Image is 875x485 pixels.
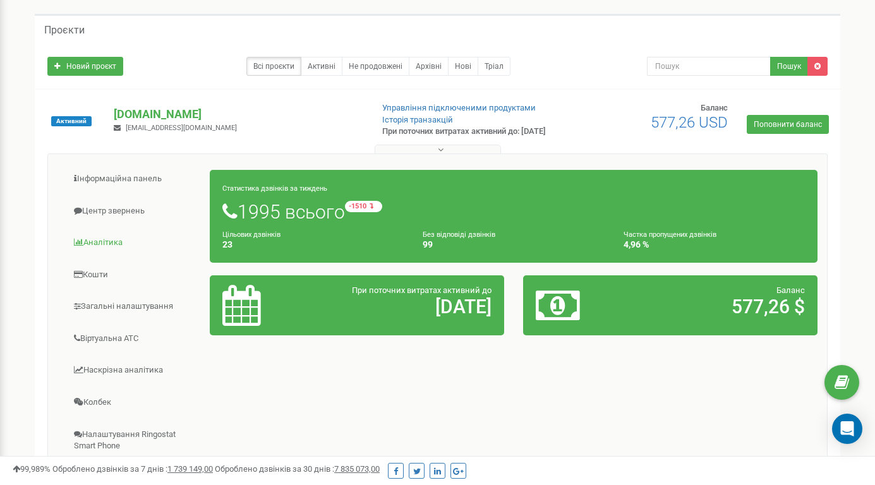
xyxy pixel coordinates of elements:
[51,116,92,126] span: Активний
[44,25,85,36] h5: Проєкти
[126,124,237,132] span: [EMAIL_ADDRESS][DOMAIN_NAME]
[345,201,382,212] small: -1510
[423,231,495,239] small: Без відповіді дзвінків
[651,114,728,131] span: 577,26 USD
[57,196,210,227] a: Центр звернень
[423,240,604,249] h4: 99
[701,103,728,112] span: Баланс
[301,57,342,76] a: Активні
[448,57,478,76] a: Нові
[318,296,492,317] h2: [DATE]
[352,285,492,295] span: При поточних витратах активний до
[776,285,805,295] span: Баланс
[57,387,210,418] a: Колбек
[57,323,210,354] a: Віртуальна АТС
[222,240,404,249] h4: 23
[222,231,281,239] small: Цільових дзвінків
[57,291,210,322] a: Загальні налаштування
[334,464,380,474] u: 7 835 073,00
[832,414,862,444] div: Open Intercom Messenger
[382,103,536,112] a: Управління підключеними продуктами
[57,419,210,462] a: Налаштування Ringostat Smart Phone
[215,464,380,474] span: Оброблено дзвінків за 30 днів :
[167,464,213,474] u: 1 739 149,00
[647,57,771,76] input: Пошук
[57,164,210,195] a: Інформаційна панель
[222,184,327,193] small: Статистика дзвінків за тиждень
[114,106,361,123] p: [DOMAIN_NAME]
[478,57,510,76] a: Тріал
[222,201,805,222] h1: 1995 всього
[52,464,213,474] span: Оброблено дзвінків за 7 днів :
[624,231,716,239] small: Частка пропущених дзвінків
[47,57,123,76] a: Новий проєкт
[13,464,51,474] span: 99,989%
[624,240,805,249] h4: 4,96 %
[382,126,563,138] p: При поточних витратах активний до: [DATE]
[57,355,210,386] a: Наскрізна аналітика
[57,227,210,258] a: Аналiтика
[382,115,453,124] a: Історія транзакцій
[770,57,808,76] button: Пошук
[632,296,805,317] h2: 577,26 $
[747,115,829,134] a: Поповнити баланс
[57,260,210,290] a: Кошти
[342,57,409,76] a: Не продовжені
[246,57,301,76] a: Всі проєкти
[409,57,449,76] a: Архівні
